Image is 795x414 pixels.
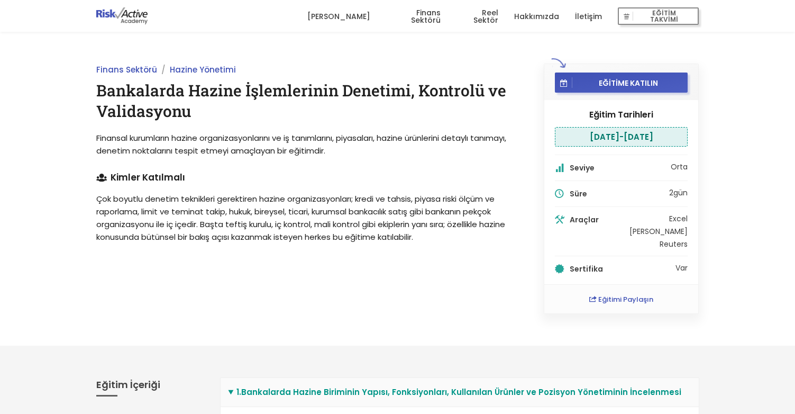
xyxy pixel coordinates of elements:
[575,1,602,32] a: İletişim
[221,378,699,407] summary: 1.Bankalarda Hazine Biriminin Yapısı, Fonksiyonları, Kullanılan Ürünler ve Pozisyon Yönetiminin İ...
[629,240,688,248] li: Reuters
[170,64,236,75] a: Hazine Yönetimi
[456,1,498,32] a: Reel Sektör
[96,64,157,75] a: Finans Sektörü
[96,80,520,121] h1: Bankalarda Hazine İşlemlerinin Denetimi, Kontrolü ve Validasyonu
[96,377,204,397] h3: Eğitim İçeriği
[96,173,520,182] h4: Kimler Katılmalı
[629,215,688,222] li: Excel
[570,190,667,197] h5: Süre
[555,73,688,93] button: EĞİTİME KATILIN
[555,127,688,147] li: [DATE] - [DATE]
[555,163,688,181] li: Orta
[514,1,559,32] a: Hakkımızda
[386,1,441,32] a: Finans Sektörü
[570,216,627,223] h5: Araçlar
[570,164,669,172] h5: Seviye
[618,7,699,25] button: EĞİTİM TAKVİMİ
[96,193,520,244] p: Çok boyutlu denetim teknikleri gerektiren hazine organizasyonları; kredi ve tahsis, piyasa riski ...
[629,228,688,235] li: [PERSON_NAME]
[570,265,673,273] h5: Sertifika
[555,111,688,119] h4: Eğitim Tarihleri
[572,78,684,87] span: EĞİTİME KATILIN
[96,132,506,156] span: Finansal kurumların hazine organizasyonlarını ve iş tanımlarını, piyasaları, hazine ürünlerini de...
[307,1,370,32] a: [PERSON_NAME]
[633,9,695,24] span: EĞİTİM TAKVİMİ
[555,264,688,274] li: Var
[96,7,148,24] img: logo-dark.png
[618,1,699,32] a: EĞİTİM TAKVİMİ
[589,294,653,304] a: Eğitimi Paylaşın
[555,189,688,207] li: 2 gün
